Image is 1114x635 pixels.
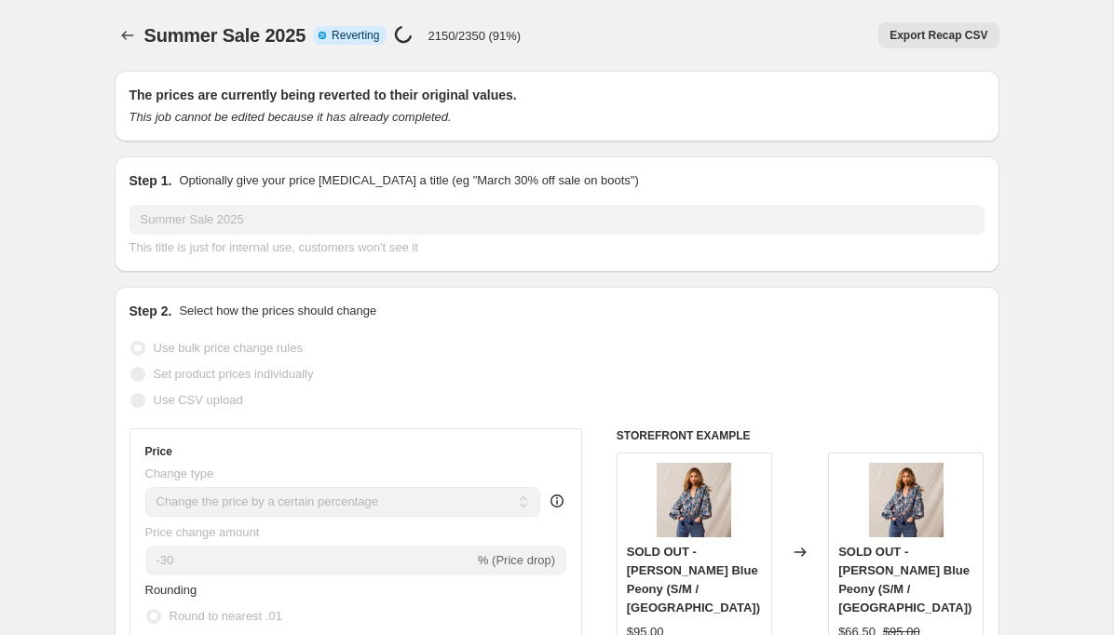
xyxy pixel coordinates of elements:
span: Set product prices individually [154,367,314,381]
img: LJohxLro-2_80x.jpg [657,463,731,537]
span: SOLD OUT - [PERSON_NAME] Blue Peony (S/M / [GEOGRAPHIC_DATA]) [627,545,760,615]
p: Optionally give your price [MEDICAL_DATA] a title (eg "March 30% off sale on boots") [179,171,638,190]
span: SOLD OUT - [PERSON_NAME] Blue Peony (S/M / [GEOGRAPHIC_DATA]) [838,545,971,615]
span: Change type [145,466,214,480]
input: 30% off holiday sale [129,205,985,235]
span: Price change amount [145,525,260,539]
p: Select how the prices should change [179,302,376,320]
span: Use bulk price change rules [154,341,303,355]
img: LJohxLro-2_80x.jpg [869,463,944,537]
p: 2150/2350 (91%) [428,29,521,43]
span: Export Recap CSV [890,28,987,43]
h2: Step 1. [129,171,172,190]
h6: STOREFRONT EXAMPLE [617,428,985,443]
h2: Step 2. [129,302,172,320]
h2: The prices are currently being reverted to their original values. [129,86,985,104]
button: Export Recap CSV [878,22,999,48]
span: Reverting [332,28,379,43]
input: -15 [145,546,474,575]
div: help [548,492,566,510]
span: % (Price drop) [478,553,555,567]
span: This title is just for internal use, customers won't see it [129,240,418,254]
i: This job cannot be edited because it has already completed. [129,110,452,124]
span: Rounding [145,583,197,597]
span: Use CSV upload [154,393,243,407]
h3: Price [145,444,172,459]
span: Round to nearest .01 [170,609,282,623]
button: Price change jobs [115,22,141,48]
span: Summer Sale 2025 [144,25,306,46]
